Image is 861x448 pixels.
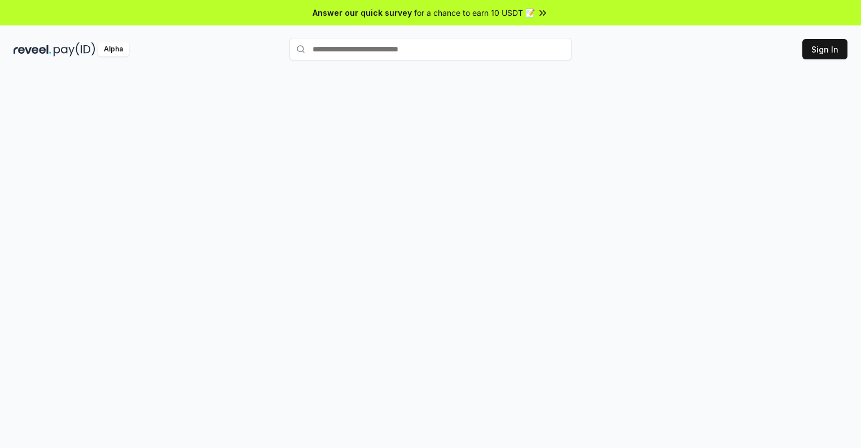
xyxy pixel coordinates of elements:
[414,7,535,19] span: for a chance to earn 10 USDT 📝
[802,39,847,59] button: Sign In
[98,42,129,56] div: Alpha
[54,42,95,56] img: pay_id
[313,7,412,19] span: Answer our quick survey
[14,42,51,56] img: reveel_dark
